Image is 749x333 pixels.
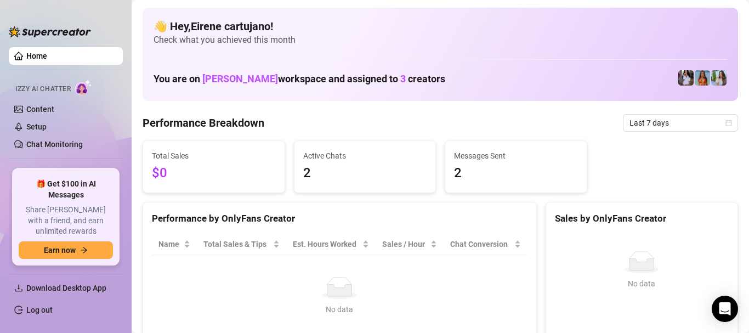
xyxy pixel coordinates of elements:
[376,234,444,255] th: Sales / Hour
[9,26,91,37] img: logo-BBDzfeDw.svg
[152,150,276,162] span: Total Sales
[303,163,427,184] span: 2
[26,140,83,149] a: Chat Monitoring
[154,73,445,85] h1: You are on workspace and assigned to creators
[293,238,361,250] div: Est. Hours Worked
[19,241,113,259] button: Earn nowarrow-right
[197,234,286,255] th: Total Sales & Tips
[154,19,727,34] h4: 👋 Hey, Eirene cartujano !
[158,238,181,250] span: Name
[26,163,104,181] span: Automations
[19,205,113,237] span: Share [PERSON_NAME] with a friend, and earn unlimited rewards
[26,284,106,292] span: Download Desktop App
[44,246,76,255] span: Earn now
[444,234,527,255] th: Chat Conversion
[711,70,727,86] img: Gracie
[303,150,427,162] span: Active Chats
[400,73,406,84] span: 3
[725,120,732,126] span: calendar
[163,303,517,315] div: No data
[202,73,278,84] span: [PERSON_NAME]
[152,234,197,255] th: Name
[555,211,729,226] div: Sales by OnlyFans Creator
[80,246,88,254] span: arrow-right
[712,296,738,322] div: Open Intercom Messenger
[15,84,71,94] span: Izzy AI Chatter
[26,306,53,314] a: Log out
[203,238,271,250] span: Total Sales & Tips
[14,284,23,292] span: download
[450,238,512,250] span: Chat Conversion
[695,70,710,86] img: Rebecca
[26,122,47,131] a: Setup
[75,80,92,95] img: AI Chatter
[26,52,47,60] a: Home
[559,278,724,290] div: No data
[19,179,113,200] span: 🎁 Get $100 in AI Messages
[154,34,727,46] span: Check what you achieved this month
[152,211,527,226] div: Performance by OnlyFans Creator
[678,70,694,86] img: Corrie
[143,115,264,131] h4: Performance Breakdown
[382,238,428,250] span: Sales / Hour
[629,115,731,131] span: Last 7 days
[454,163,578,184] span: 2
[152,163,276,184] span: $0
[454,150,578,162] span: Messages Sent
[26,105,54,114] a: Content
